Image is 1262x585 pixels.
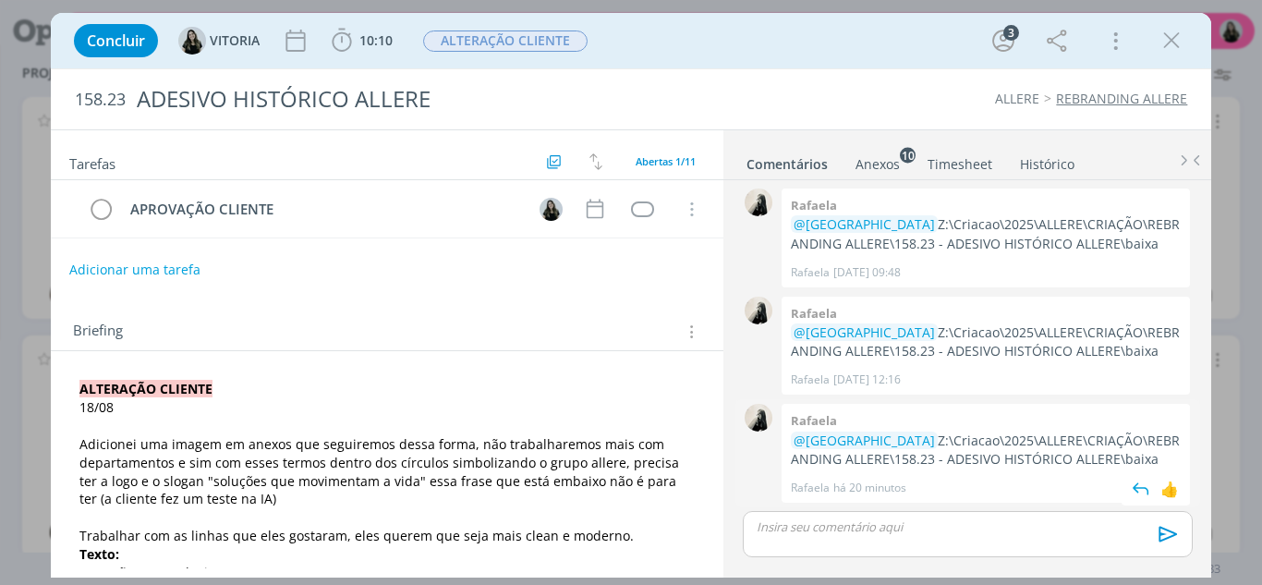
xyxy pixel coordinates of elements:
div: 3 [1003,25,1019,41]
span: VITORIA [210,34,260,47]
strong: ALTERAÇÃO CLIENTE [79,380,212,397]
span: @[GEOGRAPHIC_DATA] [794,432,935,449]
span: @[GEOGRAPHIC_DATA] [794,215,935,233]
a: Timesheet [927,147,993,174]
span: Abertas 1/11 [636,154,696,168]
div: ADESIVO HISTÓRICO ALLERE [129,77,716,122]
span: ALTERAÇÃO CLIENTE [423,30,588,52]
b: Rafaela [791,197,837,213]
a: ALLERE [995,90,1039,107]
strong: Texto: [79,545,119,563]
p: Rafaela [791,264,830,281]
button: Concluir [74,24,158,57]
span: @[GEOGRAPHIC_DATA] [794,323,935,341]
img: arrow-down-up.svg [589,153,602,170]
img: R [745,297,772,324]
span: Concluir [87,33,145,48]
b: Rafaela [791,412,837,429]
a: Comentários [746,147,829,174]
span: Inovação e Tecnologia [79,564,215,581]
button: 3 [989,26,1018,55]
p: Z:\Criacao\2025\ALLERE\CRIAÇÃO\REBRANDING ALLERE\158.23 - ADESIVO HISTÓRICO ALLERE\baixa [791,323,1181,361]
span: 18/08 [79,398,114,416]
button: V [537,195,564,223]
span: [DATE] 12:16 [833,372,901,388]
div: APROVAÇÃO CLIENTE [123,198,523,221]
span: 10:10 [359,31,393,49]
button: Adicionar uma tarefa [68,253,201,286]
span: Briefing [73,320,123,344]
span: 158.23 [75,90,126,110]
img: R [745,404,772,432]
span: Tarefas [69,151,115,173]
p: Z:\Criacao\2025\ALLERE\CRIAÇÃO\REBRANDING ALLERE\158.23 - ADESIVO HISTÓRICO ALLERE\baixa [791,432,1181,469]
p: Rafaela [791,480,830,496]
span: há 20 minutos [833,480,906,496]
img: R [745,189,772,216]
img: answer.svg [1127,475,1155,503]
p: Rafaela [791,372,830,388]
a: Histórico [1019,147,1075,174]
span: [DATE] 09:48 [833,264,901,281]
span: Trabalhar com as linhas que eles gostaram, eles querem que seja mais clean e moderno. [79,527,634,544]
button: VVITORIA [178,27,260,55]
button: ALTERAÇÃO CLIENTE [422,30,589,53]
div: dialog [51,13,1212,578]
button: 10:10 [327,26,397,55]
img: V [178,27,206,55]
div: Anexos [855,155,900,174]
div: 👍 [1160,478,1179,500]
p: Z:\Criacao\2025\ALLERE\CRIAÇÃO\REBRANDING ALLERE\158.23 - ADESIVO HISTÓRICO ALLERE\baixa [791,215,1181,253]
span: Adicionei uma imagem em anexos que seguiremos dessa forma, não trabalharemos mais com departament... [79,435,683,508]
b: Rafaela [791,305,837,322]
a: REBRANDING ALLERE [1056,90,1187,107]
sup: 10 [900,147,916,163]
img: V [540,198,563,221]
